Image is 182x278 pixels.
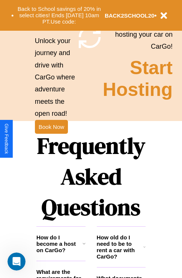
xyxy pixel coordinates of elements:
[35,120,68,134] button: Book Now
[4,124,9,154] div: Give Feedback
[8,253,26,271] iframe: Intercom live chat
[97,234,144,260] h3: How old do I need to be to rent a car with CarGo?
[36,234,83,253] h3: How do I become a host on CarGo?
[14,4,105,27] button: Back to School savings of 20% in select cities! Ends [DATE] 10am PT.Use code:
[36,127,146,226] h1: Frequently Asked Questions
[103,57,173,100] h2: Start Hosting
[105,12,155,19] b: BACK2SCHOOL20
[35,35,77,120] p: Unlock your journey and drive with CarGo where adventure meets the open road!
